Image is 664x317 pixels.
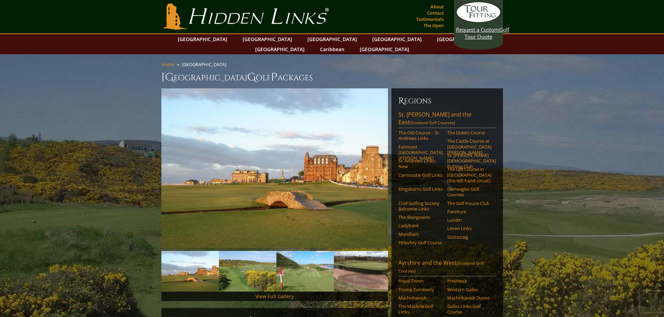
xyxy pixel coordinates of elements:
a: Scotscraig [447,234,491,240]
a: [GEOGRAPHIC_DATA] [356,44,413,54]
span: (Scotland Golf Courses) [410,120,455,126]
a: Gailes Links Golf Course [447,303,491,315]
a: The Golf House Club [447,200,491,206]
h1: [GEOGRAPHIC_DATA] olf ackages [161,70,503,84]
a: View Full Gallery [255,293,294,300]
a: [GEOGRAPHIC_DATA] [239,34,296,44]
h6: Regions [398,95,496,106]
a: The Old Course – St. Andrews Links [398,130,443,141]
a: Leven Links [447,225,491,231]
a: [GEOGRAPHIC_DATA] [252,44,308,54]
a: Trump Turnberry [398,287,443,292]
a: [GEOGRAPHIC_DATA] [174,34,231,44]
a: St. Andrews Links–New [398,158,443,169]
a: Monifieth [398,231,443,237]
a: Caribbean [316,44,348,54]
a: Machrihanish Dunes [447,295,491,301]
a: Request a CustomGolf Tour Quote [456,2,501,40]
a: The Machrie Golf Links [398,303,443,315]
a: Gleneagles Golf Courses [447,186,491,198]
a: The Open [422,21,445,30]
a: The Old Course in [GEOGRAPHIC_DATA] (the left-hand circuit) [447,166,491,183]
a: The Blairgowrie [398,214,443,220]
a: St. [PERSON_NAME] [DEMOGRAPHIC_DATA]’ Putting Club [447,152,491,169]
a: Home [161,61,174,68]
span: G [247,70,256,84]
a: Lundin [447,217,491,223]
a: Pitlochry Golf Course [398,240,443,245]
a: The Castle Course at [GEOGRAPHIC_DATA][PERSON_NAME] [447,138,491,155]
a: Crail Golfing Society Balcomie Links [398,200,443,212]
span: Request a Custom [456,26,499,33]
a: Contact [425,8,445,18]
span: P [271,70,277,84]
a: Testimonials [414,14,445,24]
a: St. [PERSON_NAME] and the East(Scotland Golf Courses) [398,111,496,128]
a: Panmure [447,209,491,214]
a: Prestwick [447,278,491,284]
a: Royal Troon [398,278,443,284]
li: [GEOGRAPHIC_DATA] [182,61,229,68]
a: [GEOGRAPHIC_DATA] [304,34,360,44]
a: About [429,2,445,11]
a: Kingsbarns Golf Links [398,186,443,192]
a: [GEOGRAPHIC_DATA] [369,34,425,44]
a: The Duke’s Course [447,130,491,135]
a: Fairmont [GEOGRAPHIC_DATA][PERSON_NAME] [398,144,443,161]
a: Western Gailes [447,287,491,292]
a: Machrihanish [398,295,443,301]
a: [GEOGRAPHIC_DATA] [434,34,490,44]
a: Ayrshire and the West(Scotland Golf Courses) [398,259,496,276]
a: Ladybank [398,223,443,228]
a: Carnoustie Golf Links [398,172,443,178]
span: (Scotland Golf Courses) [398,260,484,274]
